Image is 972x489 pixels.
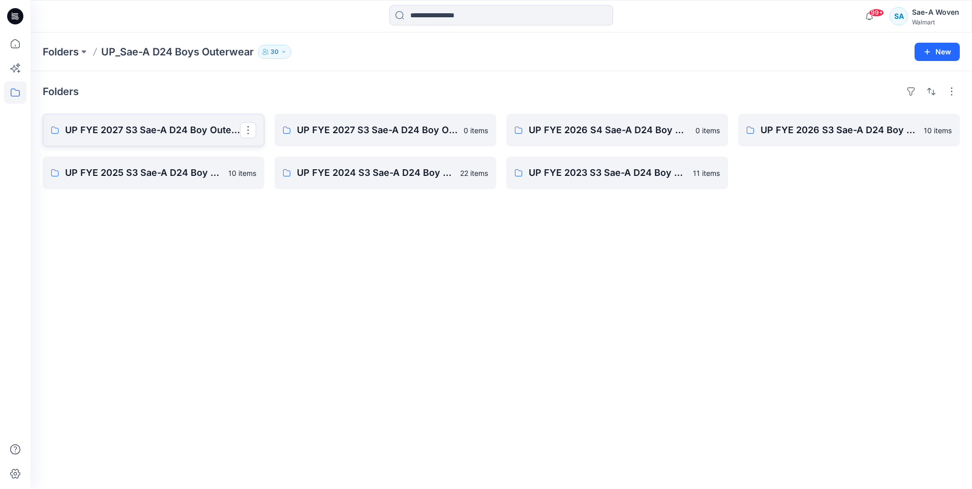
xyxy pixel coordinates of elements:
[464,125,488,136] p: 0 items
[43,157,264,189] a: UP FYE 2025 S3 Sae-A D24 Boy Outerwear10 items
[693,168,720,178] p: 11 items
[529,123,689,137] p: UP FYE 2026 S4 Sae-A D24 Boy Outerwear
[912,18,959,26] div: Walmart
[915,43,960,61] button: New
[65,166,222,180] p: UP FYE 2025 S3 Sae-A D24 Boy Outerwear
[65,123,240,137] p: UP FYE 2027 S3 Sae-A D24 Boy Outerwear - Ozark Trail
[761,123,918,137] p: UP FYE 2026 S3 Sae-A D24 Boy Outerwear
[43,114,264,146] a: UP FYE 2027 S3 Sae-A D24 Boy Outerwear - Ozark Trail
[101,45,254,59] p: UP_Sae-A D24 Boys Outerwear
[912,6,959,18] div: Sae-A Woven
[43,45,79,59] a: Folders
[228,168,256,178] p: 10 items
[695,125,720,136] p: 0 items
[890,7,908,25] div: SA
[270,46,279,57] p: 30
[869,9,884,17] span: 99+
[275,114,496,146] a: UP FYE 2027 S3 Sae-A D24 Boy Outerwear0 items
[506,157,728,189] a: UP FYE 2023 S3 Sae-A D24 Boy Outerwear11 items
[297,123,458,137] p: UP FYE 2027 S3 Sae-A D24 Boy Outerwear
[506,114,728,146] a: UP FYE 2026 S4 Sae-A D24 Boy Outerwear0 items
[460,168,488,178] p: 22 items
[258,45,291,59] button: 30
[529,166,687,180] p: UP FYE 2023 S3 Sae-A D24 Boy Outerwear
[297,166,454,180] p: UP FYE 2024 S3 Sae-A D24 Boy Outerwear
[275,157,496,189] a: UP FYE 2024 S3 Sae-A D24 Boy Outerwear22 items
[738,114,960,146] a: UP FYE 2026 S3 Sae-A D24 Boy Outerwear10 items
[924,125,952,136] p: 10 items
[43,85,79,98] h4: Folders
